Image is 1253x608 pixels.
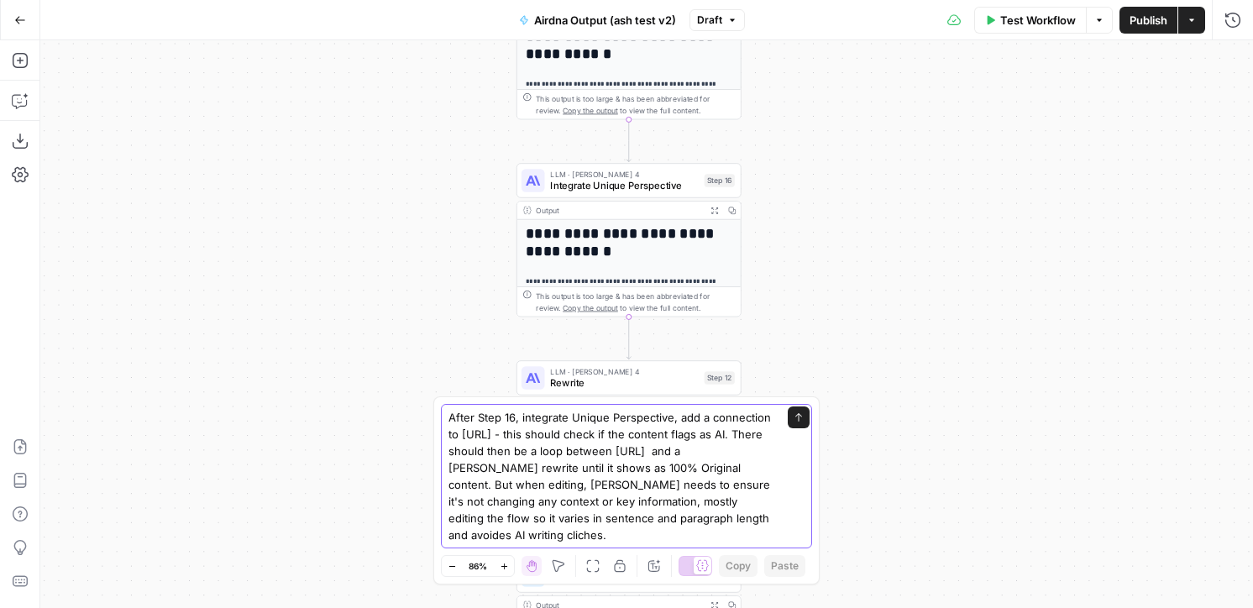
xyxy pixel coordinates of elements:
span: Airdna Output (ash test v2) [534,12,676,29]
button: Copy [719,555,758,577]
div: This output is too large & has been abbreviated for review. to view the full content. [536,92,735,116]
span: Copy the output [563,303,618,312]
span: Paste [771,558,799,574]
button: Publish [1119,7,1177,34]
div: Step 16 [705,174,735,187]
span: 86% [469,559,487,573]
span: Integrate Unique Perspective [550,178,698,192]
span: LLM · [PERSON_NAME] 4 [550,365,698,377]
span: Publish [1130,12,1167,29]
button: Airdna Output (ash test v2) [509,7,686,34]
div: This output is too large & has been abbreviated for review. to view the full content. [536,290,735,313]
span: JSON [550,573,698,587]
span: Test Workflow [1000,12,1076,29]
button: Draft [689,9,745,31]
span: Draft [697,13,722,28]
button: Paste [764,555,805,577]
button: Test Workflow [974,7,1086,34]
span: Copy [726,558,751,574]
g: Edge from step_16 to step_12 [626,317,631,359]
span: LLM · [PERSON_NAME] 4 [550,168,698,180]
span: Rewrite [550,375,698,390]
span: Copy the output [563,106,618,114]
div: Output [536,204,701,216]
g: Edge from step_11 to step_16 [626,119,631,161]
textarea: After Step 16, integrate Unique Perspective, add a connection to [URL] - this should check if the... [448,409,771,543]
div: Step 12 [705,371,735,385]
